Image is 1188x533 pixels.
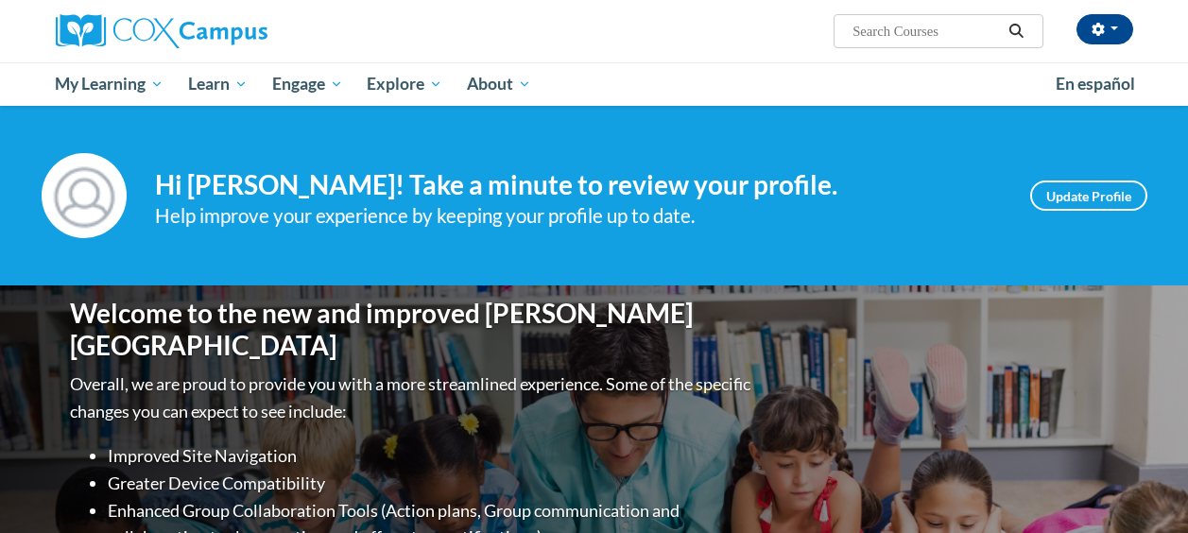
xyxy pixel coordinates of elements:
[70,298,755,361] h1: Welcome to the new and improved [PERSON_NAME][GEOGRAPHIC_DATA]
[1076,14,1133,44] button: Account Settings
[70,370,755,425] p: Overall, we are proud to provide you with a more streamlined experience. Some of the specific cha...
[176,62,260,106] a: Learn
[467,73,531,95] span: About
[55,73,164,95] span: My Learning
[188,73,248,95] span: Learn
[155,200,1002,232] div: Help improve your experience by keeping your profile up to date.
[42,153,127,238] img: Profile Image
[108,442,755,470] li: Improved Site Navigation
[1030,181,1147,211] a: Update Profile
[354,62,455,106] a: Explore
[367,73,442,95] span: Explore
[56,14,396,48] a: Cox Campus
[43,62,177,106] a: My Learning
[455,62,543,106] a: About
[1002,20,1030,43] button: Search
[1056,74,1135,94] span: En español
[108,470,755,497] li: Greater Device Compatibility
[1043,64,1147,104] a: En español
[851,20,1002,43] input: Search Courses
[260,62,355,106] a: Engage
[56,14,267,48] img: Cox Campus
[272,73,343,95] span: Engage
[1112,457,1173,518] iframe: Button to launch messaging window
[155,169,1002,201] h4: Hi [PERSON_NAME]! Take a minute to review your profile.
[42,62,1147,106] div: Main menu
